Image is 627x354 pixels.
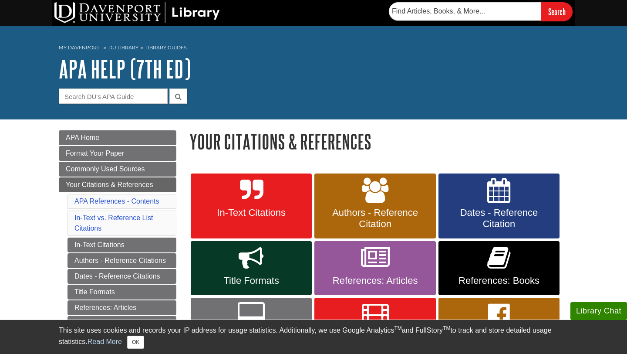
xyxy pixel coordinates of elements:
[66,150,124,157] span: Format Your Paper
[59,55,191,82] a: APA Help (7th Ed)
[321,207,429,230] span: Authors - Reference Citation
[541,2,573,21] input: Search
[67,285,176,300] a: Title Formats
[59,177,176,192] a: Your Citations & References
[197,275,305,286] span: Title Formats
[189,130,568,153] h1: Your Citations & References
[66,134,99,141] span: APA Home
[67,238,176,252] a: In-Text Citations
[389,2,573,21] form: Searches DU Library's articles, books, and more
[74,214,153,232] a: In-Text vs. Reference List Citations
[197,207,305,218] span: In-Text Citations
[321,275,429,286] span: References: Articles
[59,162,176,177] a: Commonly Used Sources
[59,130,176,145] a: APA Home
[67,253,176,268] a: Authors - Reference Citations
[67,316,176,331] a: References: Books & E-books
[438,241,560,295] a: References: Books
[191,174,312,239] a: In-Text Citations
[443,325,450,331] sup: TM
[314,174,435,239] a: Authors - Reference Citation
[59,146,176,161] a: Format Your Paper
[67,300,176,315] a: References: Articles
[59,88,168,104] input: Search DU's APA Guide
[108,44,138,51] a: DU Library
[445,207,553,230] span: Dates - Reference Citation
[66,181,153,188] span: Your Citations & References
[67,269,176,284] a: Dates - Reference Citations
[59,325,568,349] div: This site uses cookies and records your IP address for usage statistics. Additionally, we use Goo...
[314,241,435,295] a: References: Articles
[145,44,187,51] a: Library Guides
[74,197,159,205] a: APA References - Contents
[389,2,541,20] input: Find Articles, Books, & More...
[88,338,122,345] a: Read More
[394,325,401,331] sup: TM
[59,42,568,56] nav: breadcrumb
[59,44,99,51] a: My Davenport
[445,275,553,286] span: References: Books
[438,174,560,239] a: Dates - Reference Citation
[127,336,144,349] button: Close
[570,302,627,320] button: Library Chat
[66,165,145,173] span: Commonly Used Sources
[191,241,312,295] a: Title Formats
[54,2,220,23] img: DU Library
